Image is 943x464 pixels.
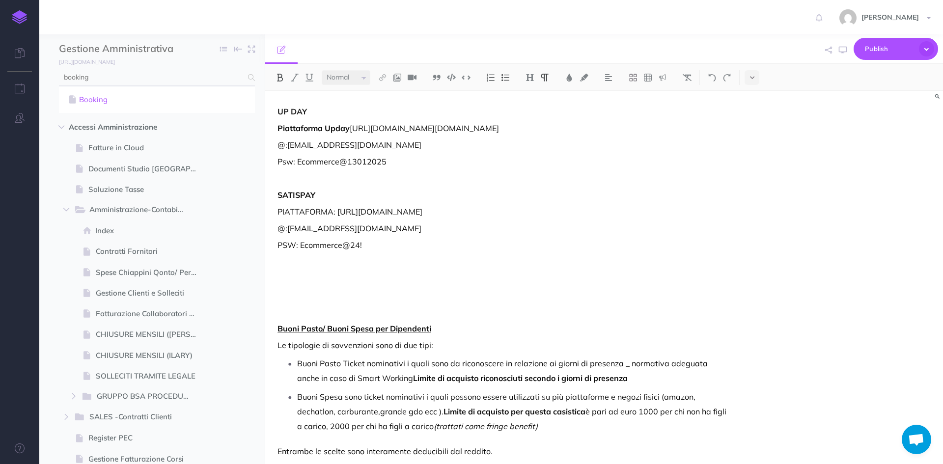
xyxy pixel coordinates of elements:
[88,142,206,154] span: Fatture in Cloud
[277,107,307,116] strong: UP DAY
[839,9,857,27] img: 773ddf364f97774a49de44848d81cdba.jpg
[39,56,125,66] a: [URL][DOMAIN_NAME]
[277,445,727,457] p: Entrambe le scelte sono interamente deducibili dal reddito.
[447,74,456,81] img: Code block button
[277,139,727,151] p: @:[EMAIL_ADDRESS][DOMAIN_NAME]
[277,206,727,218] p: PIATTAFORMA: [URL][DOMAIN_NAME]
[604,74,613,82] img: Alignment dropdown menu button
[59,42,174,56] input: Documentation Name
[277,190,315,200] strong: SATISPAY
[96,328,206,340] span: CHIUSURE MENSILI ([PERSON_NAME])
[69,121,194,133] span: Accessi Amministrazione
[444,407,585,416] strong: Limite di acquisto per questa casistica
[277,324,431,333] u: Buoni Pasto/ Buoni Spesa per Dipendenti
[96,350,206,361] span: CHIUSURE MENSILI (ILARY)
[96,308,206,320] span: Fatturazione Collaboratori ECS
[297,356,727,385] p: Buoni Pasto Ticket nominativi i quali sono da riconoscere in relazione ai giorni di presenza _ no...
[277,156,727,167] p: Psw: Ecommerce@13012025
[88,184,206,195] span: Soluzione Tasse
[683,74,692,82] img: Clear styles button
[708,74,717,82] img: Undo
[89,204,192,217] span: Amministrazione-Contabilità
[565,74,574,82] img: Text color button
[66,94,248,106] a: Booking
[12,10,27,24] img: logo-mark.svg
[857,13,924,22] span: [PERSON_NAME]
[486,74,495,82] img: Ordered list button
[501,74,510,82] img: Unordered list button
[378,74,387,82] img: Link button
[305,74,314,82] img: Underline button
[88,432,206,444] span: Register PEC
[658,74,667,82] img: Callout dropdown menu button
[277,239,727,251] p: PSW: Ecommerce@24!
[59,58,115,65] small: [URL][DOMAIN_NAME]
[96,246,206,257] span: Contratti Fornitori
[643,74,652,82] img: Create table button
[434,421,538,431] em: (trattati come fringe benefit)
[89,411,191,424] span: SALES -Contratti Clienti
[277,339,727,351] p: Le tipologie di sovvenzioni sono di due tipi:
[297,389,727,434] p: Buoni Spesa sono ticket nominativi i quali possono essere utilizzati su più piattaforme e negozi ...
[96,287,206,299] span: Gestione Clienti e Solleciti
[59,69,242,86] input: Search
[408,74,416,82] img: Add video button
[722,74,731,82] img: Redo
[276,74,284,82] img: Bold button
[462,74,471,81] img: Inline code button
[277,123,350,133] strong: Piattaforma Upday
[432,74,441,82] img: Blockquote button
[96,267,206,278] span: Spese Chiappini Qonto/ Personali
[277,222,727,234] p: @:[EMAIL_ADDRESS][DOMAIN_NAME]
[865,41,914,56] span: Publish
[526,74,534,82] img: Headings dropdown button
[88,163,206,175] span: Documenti Studio [GEOGRAPHIC_DATA]
[96,370,206,382] span: SOLLECITI TRAMITE LEGALE
[97,390,197,403] span: GRUPPO BSA PROCEDURA
[277,122,727,134] p: [URL][DOMAIN_NAME][DOMAIN_NAME]
[393,74,402,82] img: Add image button
[854,38,938,60] button: Publish
[413,373,628,383] strong: Limite di acquisto riconosciuti secondo i giorni di presenza
[290,74,299,82] img: Italic button
[580,74,588,82] img: Text background color button
[540,74,549,82] img: Paragraph button
[902,425,931,454] a: Aprire la chat
[95,225,206,237] span: Index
